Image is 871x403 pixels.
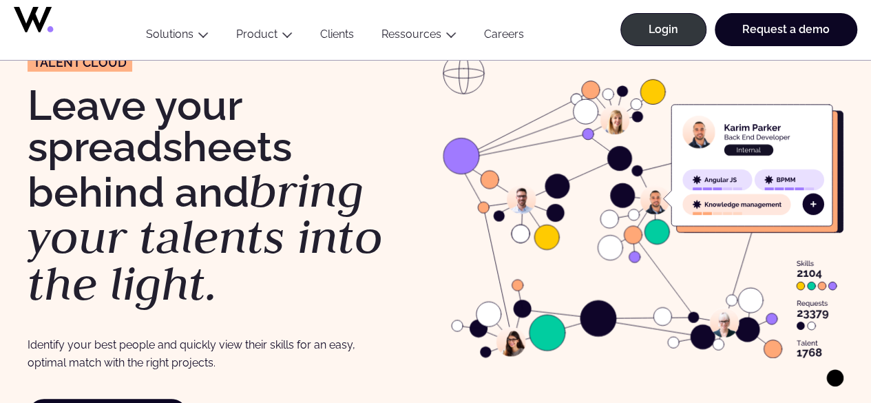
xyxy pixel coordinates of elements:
p: Identify your best people and quickly view their skills for an easy, optimal match with the right... [28,336,388,371]
a: Request a demo [715,13,857,46]
a: Clients [306,28,368,46]
button: Ressources [368,28,470,46]
button: Product [222,28,306,46]
a: Ressources [381,28,441,41]
iframe: Chatbot [780,312,852,384]
em: bring your talents into the light. [28,160,383,313]
button: Solutions [132,28,222,46]
a: Login [620,13,706,46]
a: Careers [470,28,538,46]
a: Product [236,28,277,41]
h1: Leave your spreadsheets behind and [28,85,429,307]
span: Talent Cloud [33,56,127,69]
